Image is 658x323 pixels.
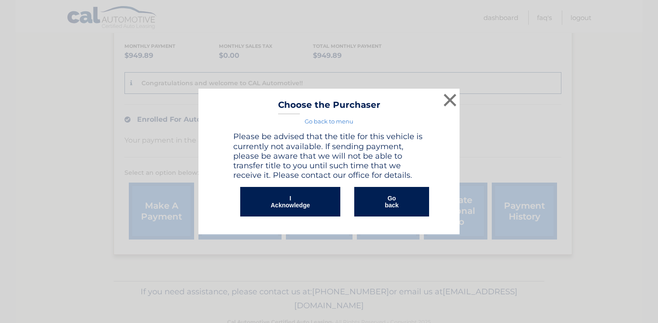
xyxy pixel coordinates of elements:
[278,100,380,115] h3: Choose the Purchaser
[354,187,429,216] button: Go back
[233,132,425,180] h4: Please be advised that the title for this vehicle is currently not available. If sending payment,...
[240,187,340,216] button: I Acknowledge
[305,118,353,125] a: Go back to menu
[441,91,459,109] button: ×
